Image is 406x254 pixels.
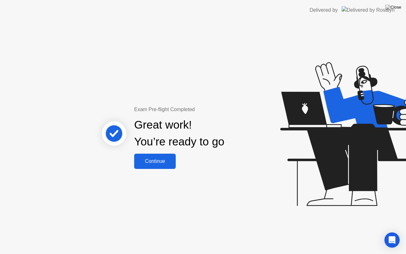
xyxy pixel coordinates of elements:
div: Exam Pre-flight Completed [134,106,265,113]
div: Delivered by [310,6,338,14]
button: Continue [134,154,176,169]
div: Open Intercom Messenger [384,232,400,248]
img: Delivered by Rosalyn [342,6,395,14]
div: Great work! You’re ready to go [134,117,224,150]
img: Close [385,5,401,10]
div: Continue [136,158,174,164]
